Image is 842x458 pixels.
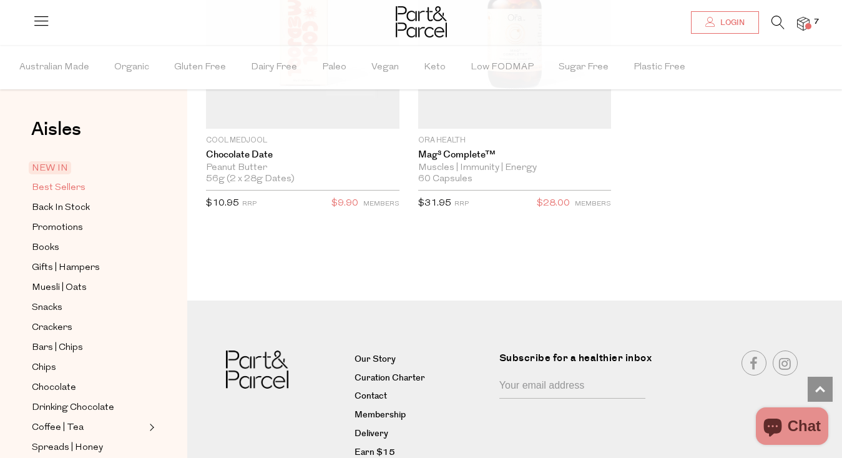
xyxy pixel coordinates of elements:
[32,161,145,176] a: NEW IN
[471,46,534,89] span: Low FODMAP
[251,46,297,89] span: Dairy Free
[174,46,226,89] span: Gluten Free
[32,420,145,436] a: Coffee | Tea
[537,196,570,212] span: $28.00
[355,389,490,404] a: Contact
[499,351,654,375] label: Subscribe for a healthier inbox
[206,162,399,174] div: Peanut Butter
[32,380,145,396] a: Chocolate
[32,181,86,196] span: Best Sellers
[322,46,346,89] span: Paleo
[32,220,145,236] a: Promotions
[31,116,81,143] span: Aisles
[32,400,145,416] a: Drinking Chocolate
[559,46,609,89] span: Sugar Free
[575,201,611,207] small: MEMBERS
[32,340,145,356] a: Bars | Chips
[396,6,447,37] img: Part&Parcel
[32,320,145,336] a: Crackers
[32,341,83,356] span: Bars | Chips
[206,135,399,146] p: Cool Medjool
[32,300,145,316] a: Snacks
[32,441,103,456] span: Spreads | Honey
[32,180,145,196] a: Best Sellers
[31,120,81,151] a: Aisles
[32,260,145,276] a: Gifts | Hampers
[363,201,399,207] small: MEMBERS
[371,46,399,89] span: Vegan
[32,201,90,216] span: Back In Stock
[355,352,490,367] a: Our Story
[424,46,446,89] span: Keto
[499,375,646,399] input: Your email address
[206,199,239,208] span: $10.95
[355,427,490,442] a: Delivery
[32,361,56,376] span: Chips
[32,261,100,276] span: Gifts | Hampers
[32,241,59,256] span: Books
[691,11,759,34] a: Login
[418,135,612,146] p: Ora Health
[32,421,84,436] span: Coffee | Tea
[114,46,149,89] span: Organic
[146,420,155,435] button: Expand/Collapse Coffee | Tea
[355,371,490,386] a: Curation Charter
[242,201,257,207] small: RRP
[19,46,89,89] span: Australian Made
[32,281,87,296] span: Muesli | Oats
[32,301,62,316] span: Snacks
[206,174,295,185] span: 56g (2 x 28g Dates)
[32,280,145,296] a: Muesli | Oats
[418,174,472,185] span: 60 Capsules
[32,360,145,376] a: Chips
[454,201,469,207] small: RRP
[32,401,114,416] span: Drinking Chocolate
[32,200,145,216] a: Back In Stock
[331,196,358,212] span: $9.90
[32,221,83,236] span: Promotions
[32,381,76,396] span: Chocolate
[355,408,490,423] a: Membership
[634,46,685,89] span: Plastic Free
[32,321,72,336] span: Crackers
[418,162,612,174] div: Muscles | Immunity | Energy
[29,161,71,174] span: NEW IN
[32,440,145,456] a: Spreads | Honey
[418,149,612,161] a: Mag³ Complete™
[811,16,822,27] span: 7
[418,199,451,208] span: $31.95
[226,351,288,389] img: Part&Parcel
[797,17,810,30] a: 7
[206,149,399,161] a: Chocolate Date
[717,17,745,28] span: Login
[752,407,832,448] inbox-online-store-chat: Shopify online store chat
[32,240,145,256] a: Books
